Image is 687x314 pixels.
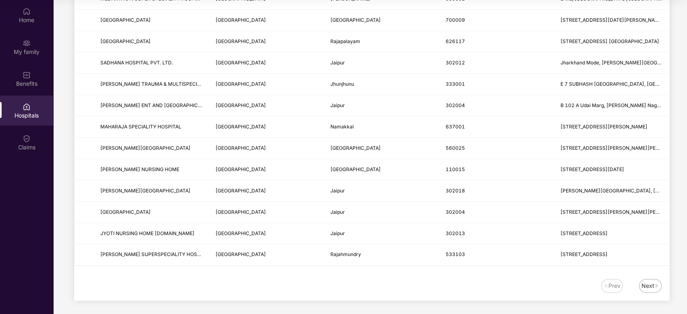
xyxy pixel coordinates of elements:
span: [GEOGRAPHIC_DATA] [216,166,266,172]
td: MAHAVIR JAIPURIYA RAJASTHAN HOSPITAL [94,180,209,202]
span: [PERSON_NAME] ENT AND [GEOGRAPHIC_DATA] [100,102,214,108]
span: 302004 [446,102,465,108]
span: [GEOGRAPHIC_DATA] [216,81,266,87]
span: Rajapalayam [330,38,360,44]
td: Namakkal [324,116,439,138]
img: svg+xml;base64,PHN2ZyBpZD0iQmVuZWZpdHMiIHhtbG5zPSJodHRwOi8vd3d3LnczLm9yZy8yMDAwL3N2ZyIgd2lkdGg9Ij... [23,71,31,79]
td: Jaipur [324,202,439,223]
td: D No 75 6 18, Prakasam Nagar [554,244,669,266]
span: [GEOGRAPHIC_DATA] [216,188,266,194]
td: 117 218 B P A C R ROAD, RJPM Chatrapati Rd [554,31,669,52]
td: 118, Raja Ram Mohan Sarani [554,10,669,31]
td: SRI KRISHNA HOSPITALS [94,31,209,52]
span: [STREET_ADDRESS][PERSON_NAME] [560,124,648,130]
td: JYOTI NURSING HOME PVT.LTD [94,223,209,244]
td: Rajasthan [209,74,324,95]
td: Karnataka [209,138,324,159]
span: [STREET_ADDRESS] [560,251,608,257]
img: svg+xml;base64,PHN2ZyBpZD0iSG9zcGl0YWxzIiB4bWxucz0iaHR0cDovL3d3dy53My5vcmcvMjAwMC9zdmciIHdpZHRoPS... [23,103,31,111]
span: Jaipur [330,188,345,194]
img: svg+xml;base64,PHN2ZyBpZD0iQ2xhaW0iIHhtbG5zPSJodHRwOi8vd3d3LnczLm9yZy8yMDAwL3N2ZyIgd2lkdGg9IjIwIi... [23,134,31,143]
td: Rajasthan [209,95,324,116]
td: SVS MARAWARI HOSPITAL [94,10,209,31]
span: [GEOGRAPHIC_DATA] [216,209,266,215]
span: JYOTI NURSING HOME [DOMAIN_NAME] [100,230,195,236]
span: 626117 [446,38,465,44]
td: MILAP NAGAR, DURGAPUR [554,180,669,202]
span: [PERSON_NAME] SUPERSPECIALITY HOSPITAL [100,251,210,257]
td: MAHARAJA SPECIALITY HOSPITAL [94,116,209,138]
td: Rajasthan [209,180,324,202]
span: [GEOGRAPHIC_DATA] [216,38,266,44]
div: Next [641,281,654,290]
td: Jhunjhunu [324,74,439,95]
td: PRAGATI SUPERSPECIALITY HOSPITAL [94,244,209,266]
td: E 7 SUBHASH MARG INDRA NAGAR, JHUNJHUNU [554,74,669,95]
td: Jaipur [324,95,439,116]
span: Jaipur [330,102,345,108]
span: Jaipur [330,230,345,236]
span: Jaipur [330,209,345,215]
span: [PERSON_NAME][GEOGRAPHIC_DATA] [100,188,191,194]
span: [STREET_ADDRESS] [560,230,608,236]
td: Jaipur [324,52,439,74]
td: Tamil Nadu [209,31,324,52]
td: Delhi [209,159,324,180]
span: Namakkal [330,124,354,130]
td: ADINATH ENT AND GENERAL HOSPITAL [94,95,209,116]
td: DR. RUDRAPPA S HOSPITAL [94,138,209,159]
span: MAHARAJA SPECIALITY HOSPITAL [100,124,181,130]
td: HANDA NURSING HOME [94,159,209,180]
span: Rajahmundry [330,251,361,257]
img: svg+xml;base64,PHN2ZyB4bWxucz0iaHR0cDovL3d3dy53My5vcmcvMjAwMC9zdmciIHdpZHRoPSIxNiIgaGVpZ2h0PSIxNi... [604,283,608,288]
td: Rajasthan [209,202,324,223]
td: Jaipur [324,180,439,202]
td: Rajasthan [209,223,324,244]
span: 302018 [446,188,465,194]
td: Rajahmundry [324,244,439,266]
td: 78 C, Mohanur Namakkal Main Rd [554,116,669,138]
span: 560025 [446,145,465,151]
td: SONI HOSPITAL [94,202,209,223]
td: New Delhi [324,159,439,180]
span: SADHANA HOSPITAL PVT. LTD. [100,60,173,66]
td: B 102 A Udai Marg, Tilak Nagar Bhind LBS Collage [554,95,669,116]
span: [GEOGRAPHIC_DATA] [216,145,266,151]
span: [GEOGRAPHIC_DATA] [216,230,266,236]
span: 302012 [446,60,465,66]
span: Jhunjhunu [330,81,354,87]
td: KALER TRAUMA & MULTISPECIALITY HOSPITAL [94,74,209,95]
span: 333001 [446,81,465,87]
span: [STREET_ADDRESS][DATE][PERSON_NAME] [560,17,664,23]
div: Prev [608,281,621,290]
td: Jharkhand Mode, Khati Pura Road [554,52,669,74]
span: 637001 [446,124,465,130]
span: [STREET_ADDRESS] [GEOGRAPHIC_DATA] [560,38,659,44]
td: Rajapalayam [324,31,439,52]
td: Andhra Pradesh [209,244,324,266]
td: Kolkata [324,10,439,31]
td: 57, Block A, Raja Garden [554,159,669,180]
td: Rajasthan [209,52,324,74]
td: Road No-4, Vki Area Sikar Road [554,223,669,244]
img: svg+xml;base64,PHN2ZyBpZD0iSG9tZSIgeG1sbnM9Imh0dHA6Ly93d3cudzMub3JnLzIwMDAvc3ZnIiB3aWR0aD0iMjAiIG... [23,7,31,15]
span: 533103 [446,251,465,257]
span: [GEOGRAPHIC_DATA] [216,102,266,108]
span: [PERSON_NAME] TRAUMA & MULTISPECIALITY HOSPITAL [100,81,236,87]
td: West Bengal [209,10,324,31]
td: Bangalore [324,138,439,159]
span: [GEOGRAPHIC_DATA] [216,124,266,130]
span: 302004 [446,209,465,215]
span: 302013 [446,230,465,236]
span: 110015 [446,166,465,172]
img: svg+xml;base64,PHN2ZyB4bWxucz0iaHR0cDovL3d3dy53My5vcmcvMjAwMC9zdmciIHdpZHRoPSIxNiIgaGVpZ2h0PSIxNi... [654,283,659,288]
td: Jaipur [324,223,439,244]
span: [GEOGRAPHIC_DATA] [330,17,381,23]
td: No.5, Rajaram Mohan Roy Cross Road [554,138,669,159]
span: [GEOGRAPHIC_DATA] [330,166,381,172]
span: [GEOGRAPHIC_DATA] [216,17,266,23]
td: Tamil Nadu [209,116,324,138]
span: Jaipur [330,60,345,66]
span: 700009 [446,17,465,23]
td: 38 , Kanota Bagah, Jawaharlal Nehru Marg [554,202,669,223]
